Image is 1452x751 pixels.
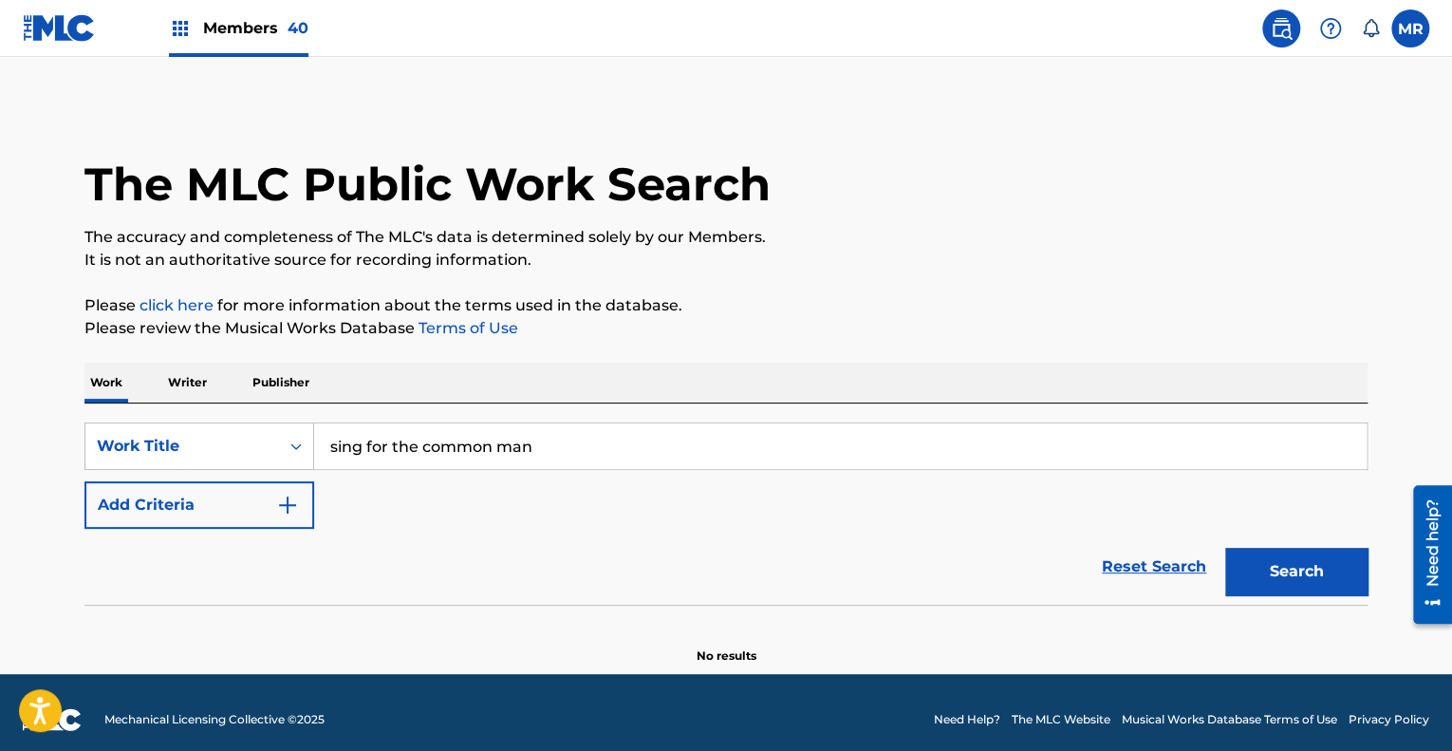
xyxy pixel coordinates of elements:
[1270,17,1293,40] img: search
[140,296,214,314] a: click here
[1361,19,1380,38] div: Notifications
[203,17,308,39] span: Members
[169,17,192,40] img: Top Rightsholders
[288,19,308,37] span: 40
[84,249,1368,272] p: It is not an authoritative source for recording information.
[697,625,756,665] p: No results
[84,156,771,213] h1: The MLC Public Work Search
[84,294,1368,317] p: Please for more information about the terms used in the database.
[104,711,325,728] span: Mechanical Licensing Collective © 2025
[1349,711,1429,728] a: Privacy Policy
[84,226,1368,249] p: The accuracy and completeness of The MLC's data is determined solely by our Members.
[84,422,1368,605] form: Search Form
[1012,711,1110,728] a: The MLC Website
[84,317,1368,340] p: Please review the Musical Works Database
[247,363,315,403] p: Publisher
[97,435,268,458] div: Work Title
[23,14,96,42] img: MLC Logo
[1092,546,1216,588] a: Reset Search
[1319,17,1342,40] img: help
[415,319,518,337] a: Terms of Use
[276,494,299,516] img: 9d2ae6d4665cec9f34b9.svg
[1399,478,1452,630] iframe: Resource Center
[1122,711,1337,728] a: Musical Works Database Terms of Use
[1391,9,1429,47] div: User Menu
[1312,9,1350,47] div: Help
[1225,548,1368,595] button: Search
[84,481,314,529] button: Add Criteria
[84,363,128,403] p: Work
[1262,9,1300,47] a: Public Search
[162,363,213,403] p: Writer
[934,711,1000,728] a: Need Help?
